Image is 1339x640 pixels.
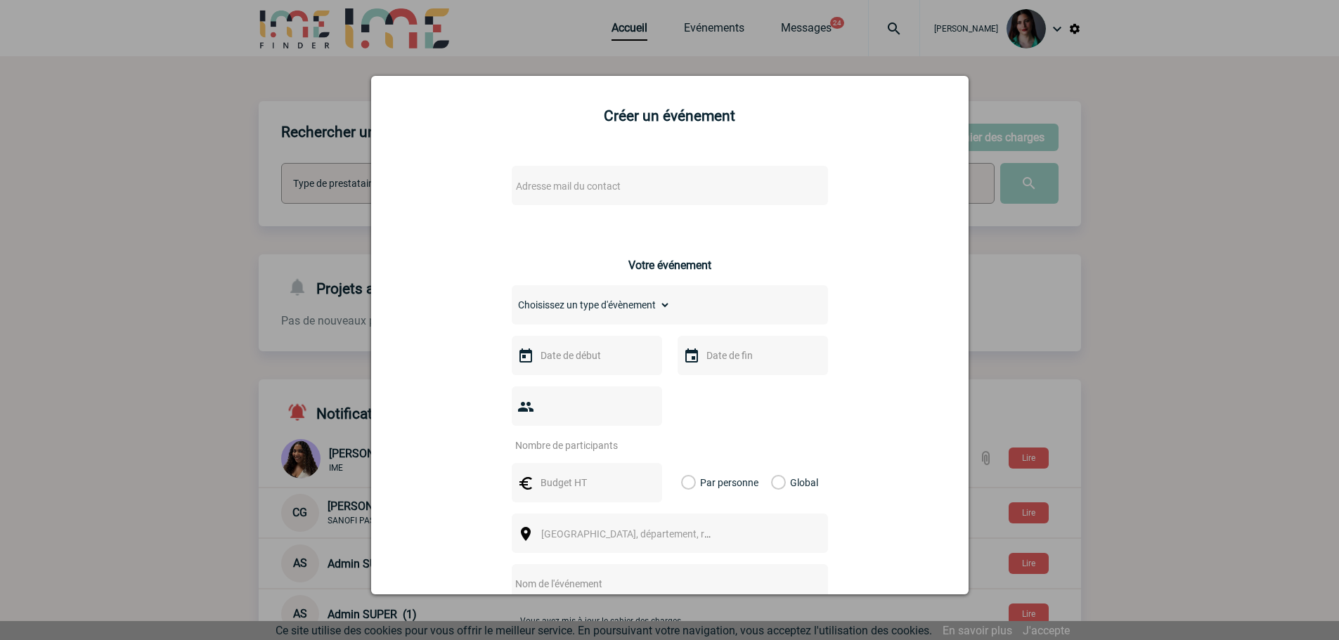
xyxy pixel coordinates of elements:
span: Adresse mail du contact [516,181,621,192]
input: Nombre de participants [512,436,644,455]
span: [GEOGRAPHIC_DATA], département, région... [541,528,737,540]
label: Par personne [681,463,697,502]
h2: Créer un événement [389,107,951,124]
label: Global [771,463,780,502]
h3: Votre événement [628,259,711,272]
input: Budget HT [537,474,634,492]
input: Date de début [537,346,634,365]
input: Nom de l'événement [512,575,791,593]
input: Date de fin [703,346,800,365]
